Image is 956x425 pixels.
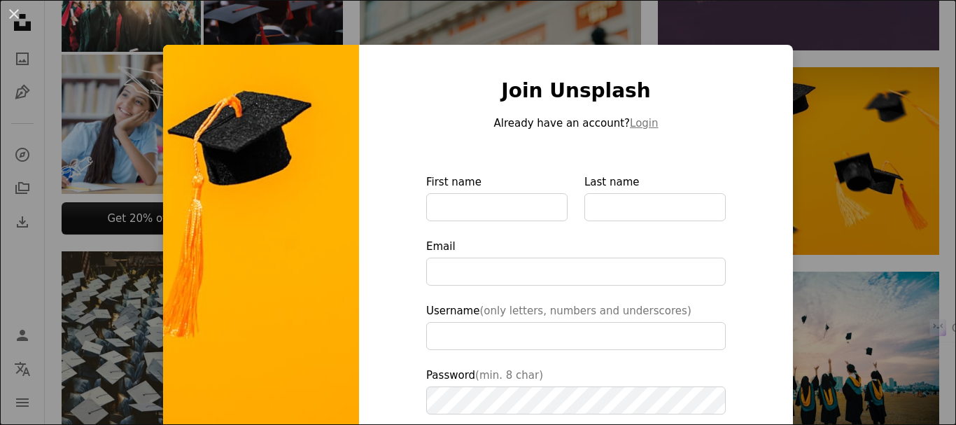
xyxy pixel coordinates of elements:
input: Password(min. 8 char) [426,386,726,414]
label: Username [426,302,726,350]
span: (only letters, numbers and underscores) [479,305,691,317]
input: First name [426,193,568,221]
label: First name [426,174,568,221]
label: Last name [584,174,726,221]
input: Last name [584,193,726,221]
label: Email [426,238,726,286]
label: Password [426,367,726,414]
h1: Join Unsplash [426,78,726,104]
input: Username(only letters, numbers and underscores) [426,322,726,350]
span: (min. 8 char) [475,369,543,382]
input: Email [426,258,726,286]
button: Login [630,115,658,132]
p: Already have an account? [426,115,726,132]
